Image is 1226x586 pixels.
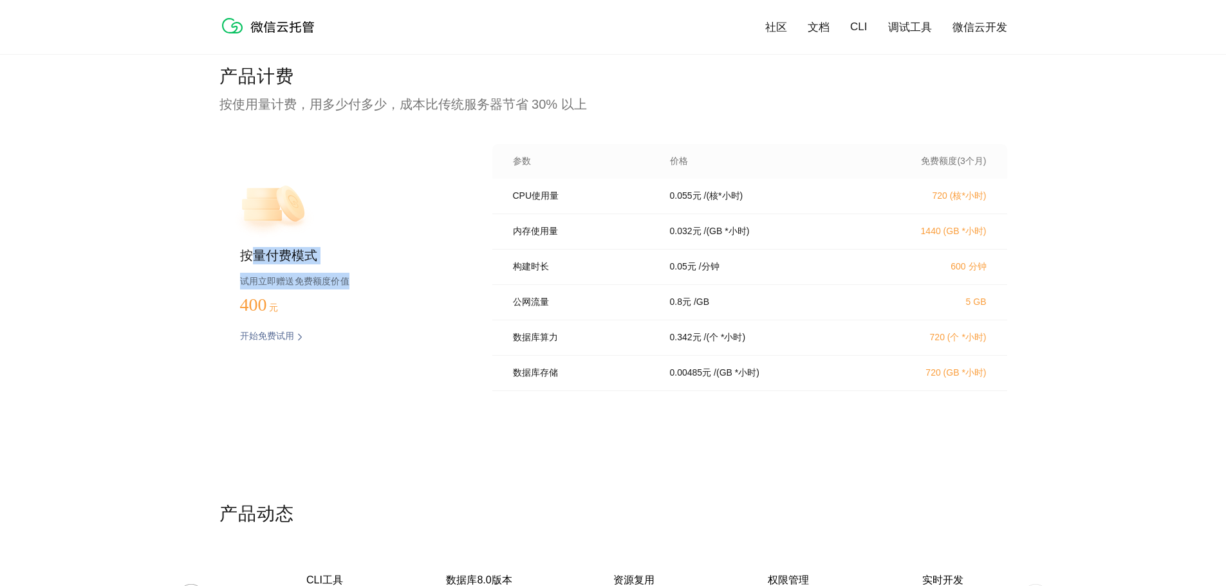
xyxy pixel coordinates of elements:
[269,303,278,313] span: 元
[873,332,987,343] p: 720 (个 *小时)
[694,297,709,308] p: / GB
[670,367,712,379] p: 0.00485 元
[765,20,787,35] a: 社区
[670,226,701,237] p: 0.032 元
[240,295,304,315] p: 400
[873,297,987,307] p: 5 GB
[952,20,1007,35] a: 微信云开发
[704,226,750,237] p: / (GB *小时)
[513,226,652,237] p: 内存使用量
[240,273,451,289] p: 试用立即赠送免费额度价值
[888,20,932,35] a: 调试工具
[873,261,987,273] p: 600 分钟
[670,261,696,273] p: 0.05 元
[513,332,652,343] p: 数据库算力
[670,332,701,343] p: 0.342 元
[670,156,688,167] p: 价格
[873,156,987,167] p: 免费额度(3个月)
[670,297,691,308] p: 0.8 元
[699,261,720,273] p: / 分钟
[513,261,652,273] p: 构建时长
[513,190,652,202] p: CPU使用量
[219,13,322,39] img: 微信云托管
[808,20,830,35] a: 文档
[240,331,294,343] p: 开始免费试用
[873,190,987,202] p: 720 (核*小时)
[704,332,746,343] p: / (个 *小时)
[513,156,652,167] p: 参数
[850,21,867,33] a: CLI
[219,64,1007,90] p: 产品计费
[704,190,743,202] p: / (核*小时)
[513,367,652,379] p: 数据库存储
[219,502,1007,527] p: 产品动态
[670,190,701,202] p: 0.055 元
[873,226,987,237] p: 1440 (GB *小时)
[513,297,652,308] p: 公网流量
[714,367,759,379] p: / (GB *小时)
[219,95,1007,113] p: 按使用量计费，用多少付多少，成本比传统服务器节省 30% 以上
[219,30,322,41] a: 微信云托管
[873,367,987,379] p: 720 (GB *小时)
[240,247,451,265] p: 按量付费模式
